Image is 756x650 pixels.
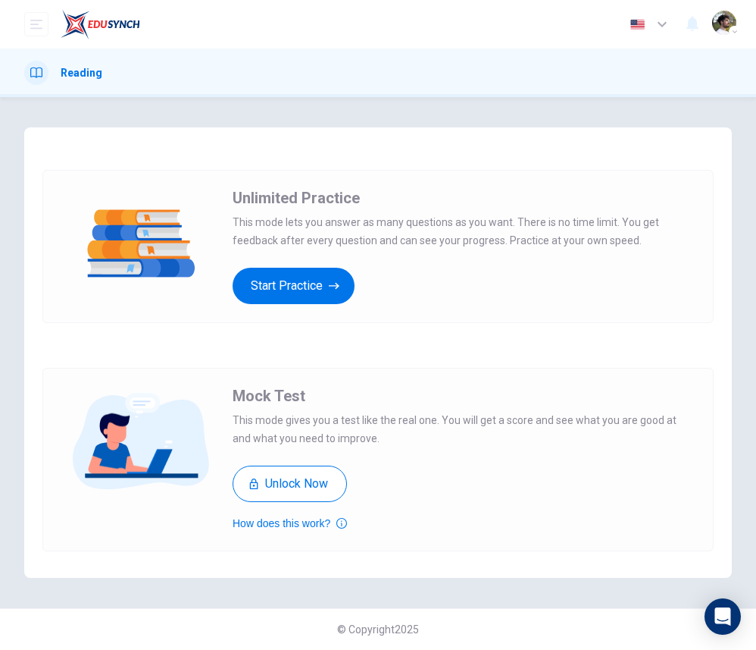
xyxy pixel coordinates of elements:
button: Start Practice [233,268,355,304]
button: open mobile menu [24,12,48,36]
span: Unlimited Practice [233,189,360,207]
button: How does this work? [233,514,347,532]
button: Unlock Now [233,466,347,502]
span: This mode lets you answer as many questions as you want. There is no time limit. You get feedback... [233,213,695,250]
img: Profile picture [712,11,736,35]
img: EduSynch logo [61,9,140,39]
span: This mode gives you a test like the real one. You will get a score and see what you are good at a... [233,411,695,447]
h1: Reading [61,67,102,79]
span: © Copyright 2025 [337,623,419,636]
img: en [628,19,647,30]
div: Open Intercom Messenger [704,598,741,635]
span: Mock Test [233,387,305,405]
